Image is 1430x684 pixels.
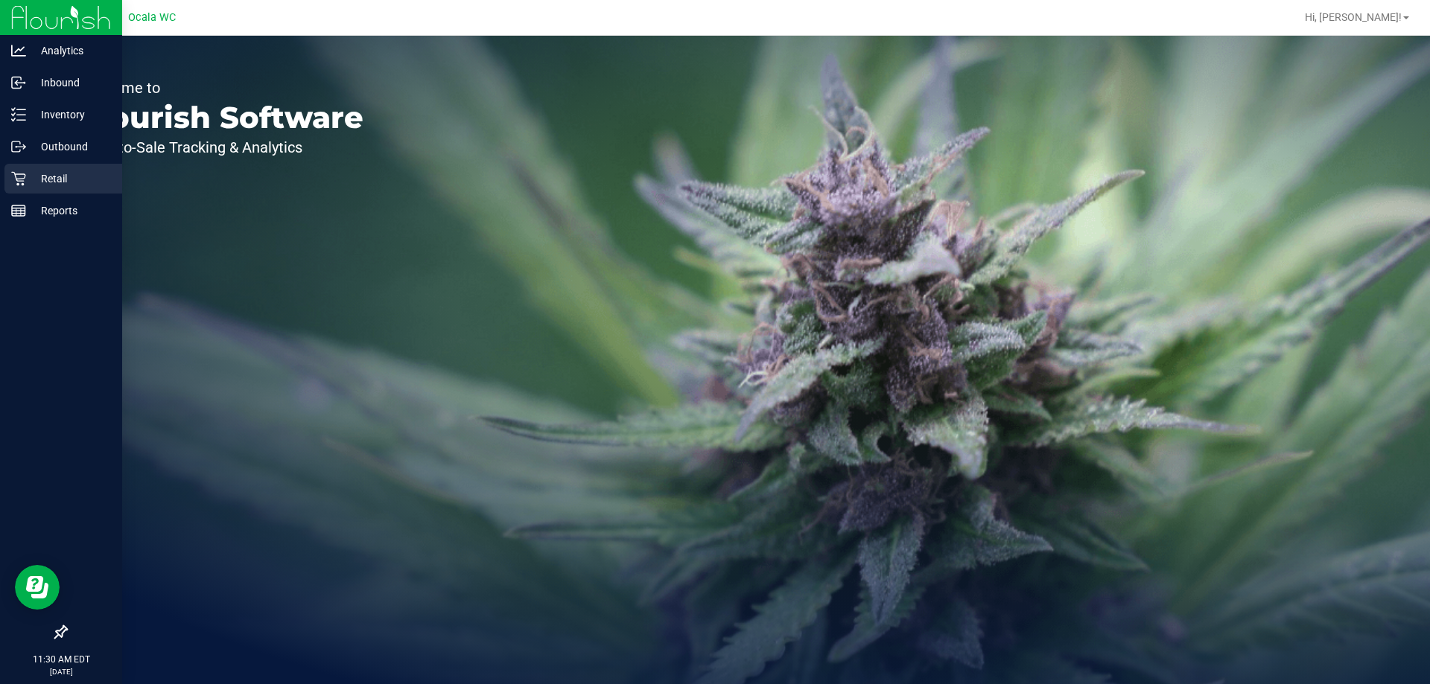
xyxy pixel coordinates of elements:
[7,653,115,666] p: 11:30 AM EDT
[11,43,26,58] inline-svg: Analytics
[15,565,60,610] iframe: Resource center
[26,42,115,60] p: Analytics
[11,107,26,122] inline-svg: Inventory
[26,170,115,188] p: Retail
[7,666,115,677] p: [DATE]
[80,103,363,132] p: Flourish Software
[128,11,176,24] span: Ocala WC
[11,139,26,154] inline-svg: Outbound
[26,74,115,92] p: Inbound
[80,140,363,155] p: Seed-to-Sale Tracking & Analytics
[1305,11,1402,23] span: Hi, [PERSON_NAME]!
[26,106,115,124] p: Inventory
[26,138,115,156] p: Outbound
[80,80,363,95] p: Welcome to
[11,171,26,186] inline-svg: Retail
[11,75,26,90] inline-svg: Inbound
[26,202,115,220] p: Reports
[11,203,26,218] inline-svg: Reports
